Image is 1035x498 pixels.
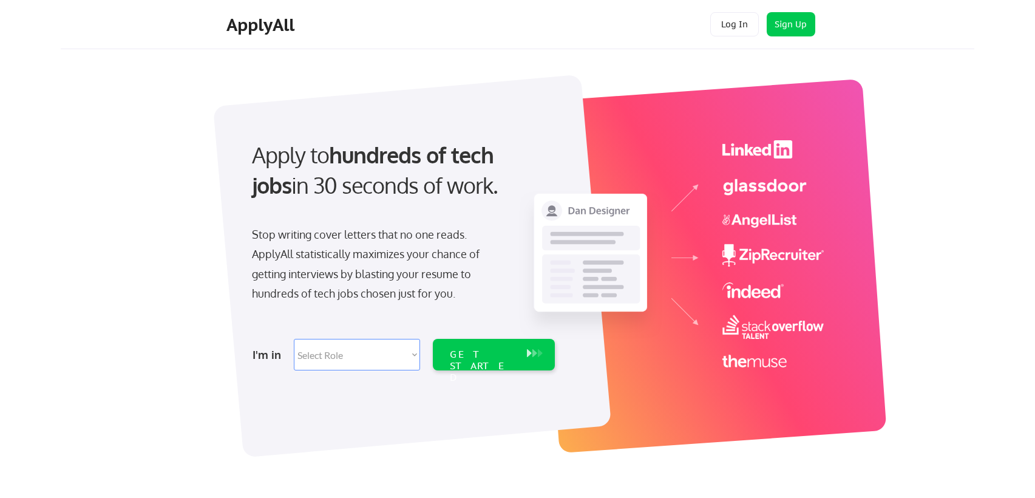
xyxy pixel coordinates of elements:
[450,349,515,384] div: GET STARTED
[226,15,298,35] div: ApplyAll
[710,12,759,36] button: Log In
[252,141,499,199] strong: hundreds of tech jobs
[767,12,815,36] button: Sign Up
[252,140,550,201] div: Apply to in 30 seconds of work.
[253,345,287,364] div: I'm in
[252,225,501,304] div: Stop writing cover letters that no one reads. ApplyAll statistically maximizes your chance of get...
